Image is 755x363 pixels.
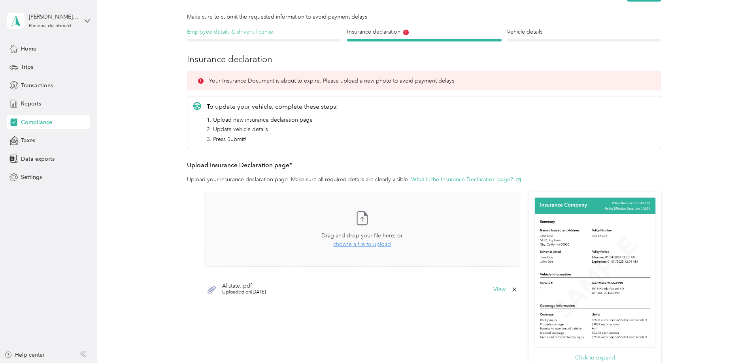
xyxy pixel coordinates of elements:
[507,28,662,36] h4: Vehicle details
[187,53,661,66] h3: Insurance declaration
[21,155,55,163] span: Data exports
[533,196,657,349] img: Sample insurance declaration
[204,192,520,266] span: Drag and drop your file here, orchoose a file to upload
[207,135,338,143] li: 3. Press Submit!
[21,81,53,90] span: Transactions
[21,173,42,181] span: Settings
[207,125,338,134] li: 2. Update vehicle details
[575,354,615,362] button: Click to expand
[209,77,456,85] p: Your Insurance Document is about to expire. Please upload a new photo to avoid payment delays.
[333,241,391,248] span: choose a file to upload
[29,13,78,21] div: [PERSON_NAME] Hartment
[21,100,41,108] span: Reports
[21,118,52,126] span: Compliance
[187,28,342,36] h4: Employee details & driver’s license
[222,289,266,296] span: Uploaded on [DATE]
[187,160,661,170] h3: Upload Insurance Declaration page*
[21,45,36,53] span: Home
[347,28,502,36] h4: Insurance declaration
[29,24,71,28] div: Personal dashboard
[187,175,661,184] p: Upload your insurance declaration page. Make sure all required details are clearly visible.
[207,116,338,124] li: 1. Upload new insurance declaration page
[21,136,35,145] span: Taxes
[187,13,661,21] div: Make sure to submit the requested information to avoid payment delays
[21,63,33,71] span: Trips
[222,283,266,289] span: Allstate..pdf
[4,351,45,359] button: Help center
[411,175,521,184] button: What is the Insurance Declaration page?
[711,319,755,363] iframe: Everlance-gr Chat Button Frame
[207,102,338,111] p: To update your vehicle, complete these steps:
[321,232,403,239] span: Drag and drop your file here, or
[493,287,506,292] button: View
